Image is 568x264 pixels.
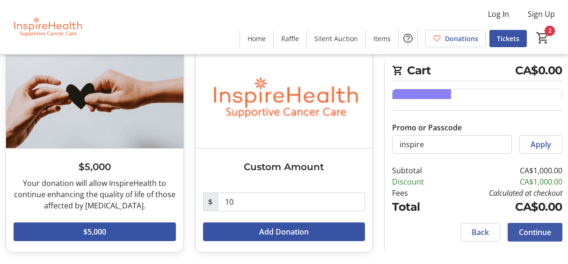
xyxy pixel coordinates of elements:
td: Fees [392,187,444,199]
span: Back [472,227,489,238]
input: Donation Amount [218,193,365,211]
h3: Custom Amount [203,160,365,174]
a: Home [240,30,273,47]
td: CA$0.00 [444,199,562,215]
td: Discount [392,176,444,187]
button: Sign Up [520,7,562,21]
button: $5,000 [14,222,176,241]
a: Donations [425,30,486,47]
button: Back [460,223,500,242]
td: Total [392,199,444,215]
span: Tickets [497,34,519,43]
a: Tickets [489,30,527,47]
button: Apply [519,135,562,154]
span: Log In [488,8,509,20]
td: CA$1,000.00 [444,165,562,176]
div: 2x Single Ticket [459,97,516,108]
button: Help [399,29,417,48]
button: Cart [534,29,551,46]
span: CA$0.00 [515,62,562,79]
td: Calculated at checkout [444,187,562,199]
img: InspireHealth Supportive Cancer Care's Logo [6,4,89,50]
button: Continue [508,223,562,242]
span: Add Donation [259,226,309,237]
img: Custom Amount [196,49,373,148]
a: Items [366,30,398,47]
div: Your donation will allow InspireHealth to continue enhancing the quality of life of those affecte... [14,178,176,211]
span: Donations [445,34,478,43]
a: Raffle [274,30,306,47]
span: Items [373,34,391,43]
a: Silent Auction [307,30,365,47]
span: Continue [519,227,551,238]
span: $ [203,193,218,211]
img: $5,000 [6,49,183,148]
span: $5,000 [83,226,106,237]
td: CA$1,000.00 [444,176,562,187]
span: Silent Auction [314,34,358,43]
label: Promo or Passcode [392,122,462,133]
h2: Cart [392,62,562,81]
button: Add Donation [203,222,365,241]
button: Log In [481,7,517,21]
span: Home [248,34,266,43]
input: Enter promo or passcode [392,135,512,154]
td: Subtotal [392,165,444,176]
span: Sign Up [528,8,555,20]
span: Raffle [281,34,299,43]
span: Apply [531,139,551,150]
h3: $5,000 [14,160,176,174]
